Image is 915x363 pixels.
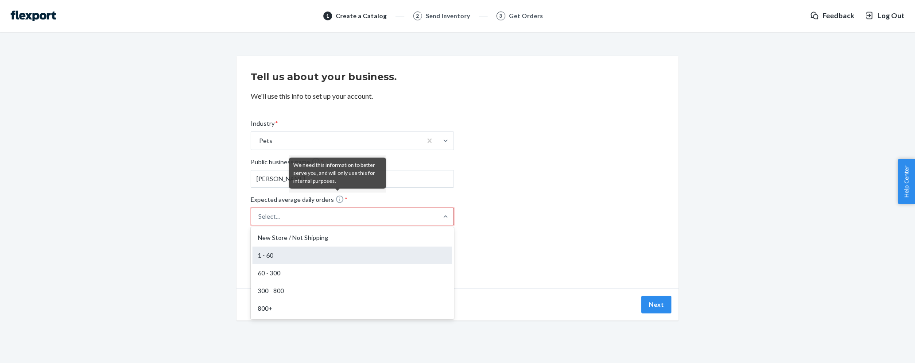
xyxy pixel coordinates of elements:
button: Log Out [865,11,904,21]
div: Select... [258,212,280,221]
input: Public business name * [251,170,454,188]
div: Send Inventory [426,12,470,20]
a: Feedback [810,11,854,21]
span: 3 [499,12,502,19]
div: 300 - 800 [252,282,452,300]
div: Get Orders [509,12,543,20]
span: 1 [326,12,329,19]
div: Create a Catalog [336,12,387,20]
button: Next [641,296,671,313]
button: Help Center [898,159,915,204]
span: Log Out [877,11,904,21]
div: New Store / Not Shipping [252,229,452,247]
img: Flexport logo [11,11,56,21]
div: Pets [259,136,272,145]
div: We need this information to better serve you, and will only use this for internal purposes. [293,161,382,185]
span: Public business name [251,157,324,170]
h2: Tell us about your business. [251,70,664,84]
span: Feedback [822,11,854,21]
div: 60 - 300 [252,264,452,282]
span: Expected average daily orders [251,195,348,208]
div: 1 - 60 [252,247,452,264]
p: We'll use this info to set up your account. [251,91,664,101]
div: 800+ [252,300,452,317]
span: Industry [251,119,278,131]
span: 2 [416,12,419,19]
